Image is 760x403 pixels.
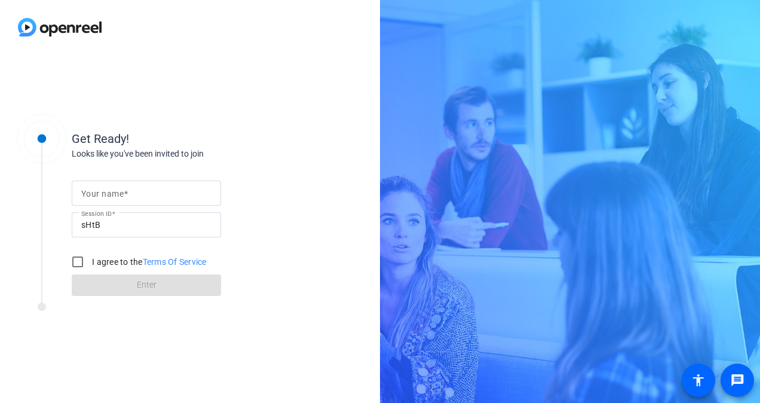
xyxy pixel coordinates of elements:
mat-label: Your name [81,189,124,199]
mat-icon: accessibility [691,373,706,387]
a: Terms Of Service [143,257,207,267]
label: I agree to the [90,256,207,268]
div: Looks like you've been invited to join [72,148,311,160]
mat-icon: message [730,373,744,387]
div: Get Ready! [72,130,311,148]
mat-label: Session ID [81,210,112,217]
